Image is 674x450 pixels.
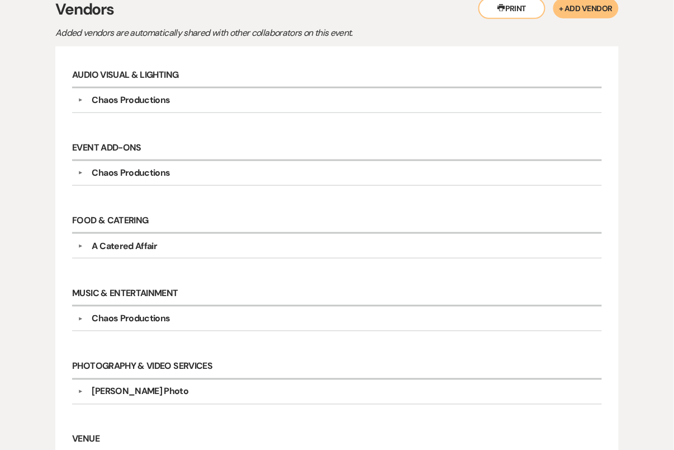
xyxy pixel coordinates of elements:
button: ▼ [74,316,87,322]
h6: Food & Catering [72,209,602,234]
div: Chaos Productions [92,93,170,107]
button: ▼ [74,97,87,103]
div: Chaos Productions [92,166,170,180]
button: ▼ [74,170,87,176]
h6: Event Add-Ons [72,137,602,161]
button: ▼ [74,389,87,395]
div: A Catered Affair [92,240,158,253]
div: Chaos Productions [92,312,170,326]
div: [PERSON_NAME] Photo [92,385,189,399]
button: ▼ [74,243,87,249]
h6: Music & Entertainment [72,282,602,307]
h6: Audio Visual & Lighting [72,63,602,88]
p: Added vendors are automatically shared with other collaborators on this event. [55,26,447,40]
h6: Photography & Video Services [72,355,602,379]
